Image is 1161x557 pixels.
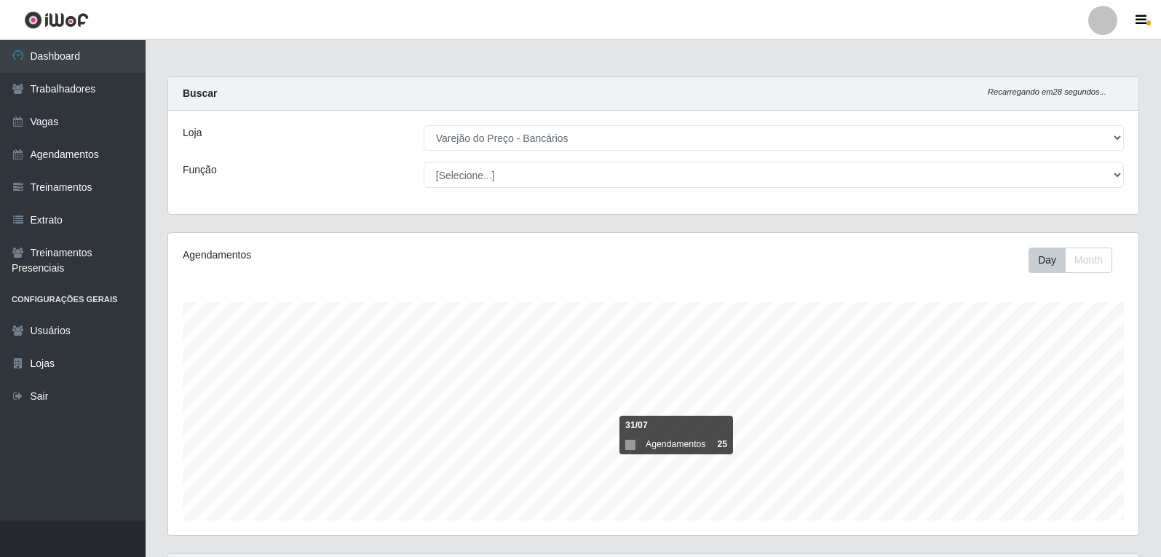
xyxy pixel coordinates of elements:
button: Day [1029,248,1066,273]
label: Função [183,162,217,178]
img: CoreUI Logo [24,11,89,29]
strong: Buscar [183,87,217,99]
div: First group [1029,248,1112,273]
i: Recarregando em 28 segundos... [988,87,1106,96]
div: Agendamentos [183,248,562,263]
div: Toolbar with button groups [1029,248,1124,273]
label: Loja [183,125,202,141]
button: Month [1065,248,1112,273]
